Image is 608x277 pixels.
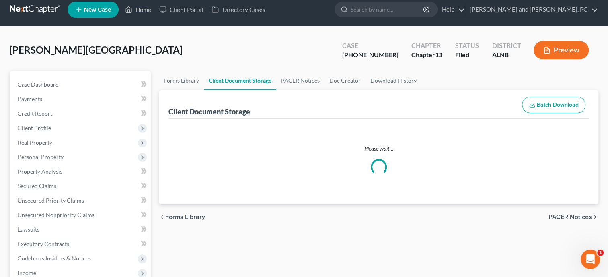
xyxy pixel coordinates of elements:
[455,41,479,50] div: Status
[18,81,59,88] span: Case Dashboard
[207,2,269,17] a: Directory Cases
[11,92,151,106] a: Payments
[455,50,479,60] div: Filed
[351,2,424,17] input: Search by name...
[18,95,42,102] span: Payments
[159,214,205,220] button: chevron_left Forms Library
[159,71,204,90] a: Forms Library
[342,50,398,60] div: [PHONE_NUMBER]
[18,168,62,175] span: Property Analysis
[84,7,111,13] span: New Case
[10,44,183,56] span: [PERSON_NAME][GEOGRAPHIC_DATA]
[11,106,151,121] a: Credit Report
[537,101,579,108] span: Batch Download
[204,71,276,90] a: Client Document Storage
[11,77,151,92] a: Case Dashboard
[492,41,521,50] div: District
[18,255,91,262] span: Codebtors Insiders & Notices
[18,182,56,189] span: Secured Claims
[548,214,592,220] span: PACER Notices
[276,71,325,90] a: PACER Notices
[548,214,598,220] button: PACER Notices chevron_right
[18,269,36,276] span: Income
[435,51,442,58] span: 13
[18,124,51,131] span: Client Profile
[18,197,84,204] span: Unsecured Priority Claims
[581,250,600,269] iframe: Intercom live chat
[11,164,151,179] a: Property Analysis
[366,71,421,90] a: Download History
[11,193,151,208] a: Unsecured Priority Claims
[18,139,52,146] span: Real Property
[11,208,151,222] a: Unsecured Nonpriority Claims
[411,41,442,50] div: Chapter
[18,226,39,233] span: Lawsuits
[466,2,598,17] a: [PERSON_NAME] and [PERSON_NAME], PC
[522,97,585,114] button: Batch Download
[597,250,604,256] span: 1
[18,211,94,218] span: Unsecured Nonpriority Claims
[534,41,589,59] button: Preview
[592,214,598,220] i: chevron_right
[11,222,151,237] a: Lawsuits
[11,179,151,193] a: Secured Claims
[411,50,442,60] div: Chapter
[155,2,207,17] a: Client Portal
[165,214,205,220] span: Forms Library
[18,153,64,160] span: Personal Property
[438,2,465,17] a: Help
[18,110,52,117] span: Credit Report
[325,71,366,90] a: Doc Creator
[492,50,521,60] div: ALNB
[11,237,151,251] a: Executory Contracts
[168,107,250,116] div: Client Document Storage
[159,214,165,220] i: chevron_left
[170,145,587,153] p: Please wait...
[18,240,69,247] span: Executory Contracts
[342,41,398,50] div: Case
[121,2,155,17] a: Home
